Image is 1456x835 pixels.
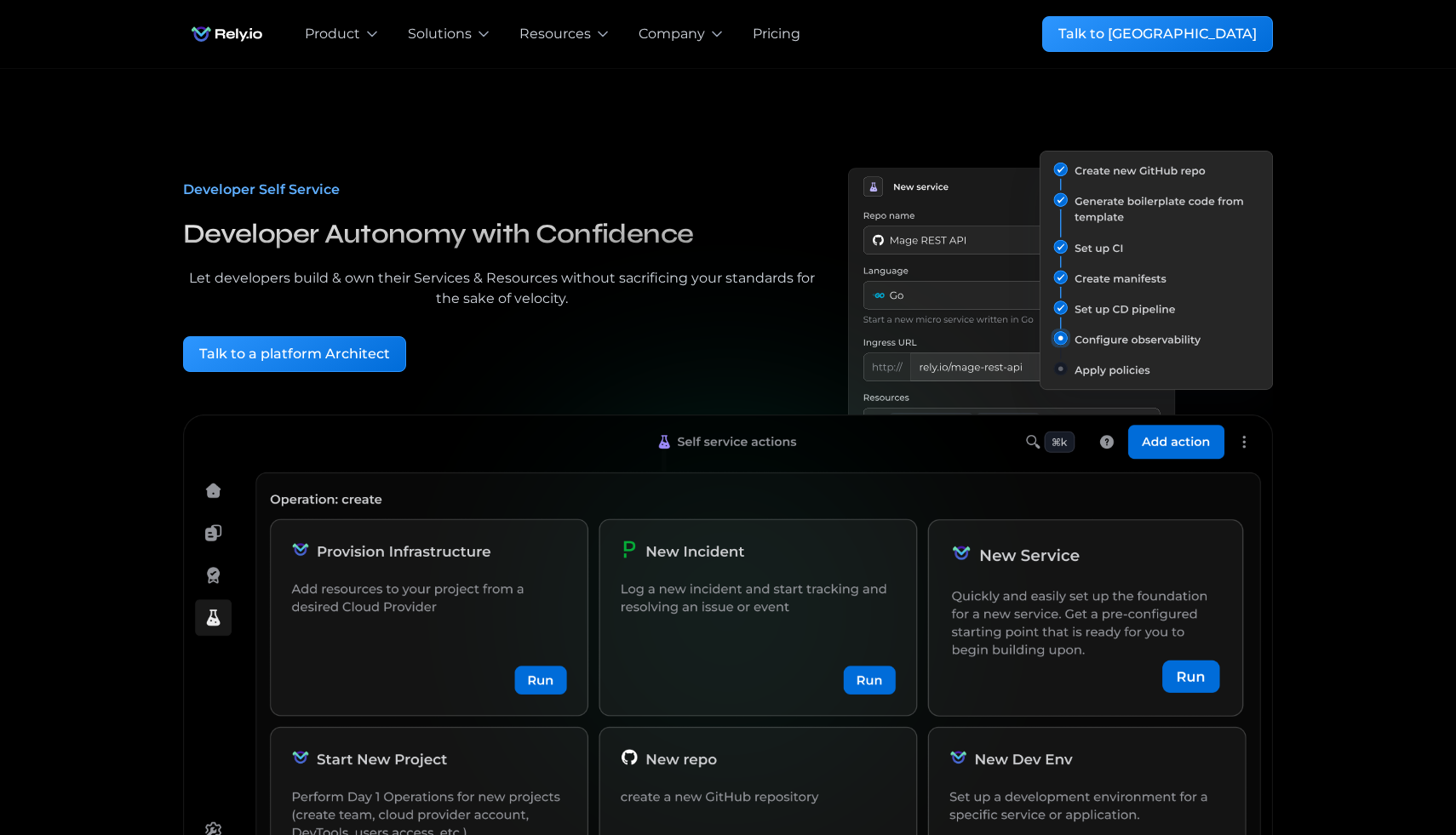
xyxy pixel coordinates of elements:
[199,344,390,364] div: Talk to a platform Architect
[183,17,271,51] a: home
[183,336,406,372] a: Talk to a platform Architect
[753,24,800,44] a: Pricing
[519,24,591,44] div: Resources
[1058,24,1257,44] div: Talk to [GEOGRAPHIC_DATA]
[183,17,271,51] img: Rely.io logo
[305,24,360,44] div: Product
[639,24,705,44] div: Company
[1042,16,1273,52] a: Talk to [GEOGRAPHIC_DATA]
[408,24,472,44] div: Solutions
[183,214,821,255] h3: Developer Autonomy with Confidence
[183,180,821,200] div: Developer Self Service
[848,151,1273,415] a: open lightbox
[183,268,821,309] div: Let developers build & own their Services & Resources without sacrificing your standards for the ...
